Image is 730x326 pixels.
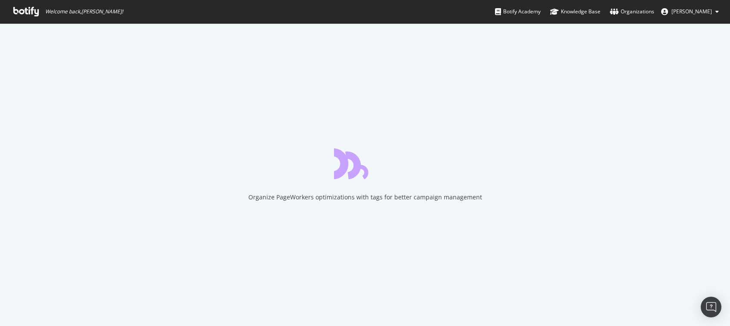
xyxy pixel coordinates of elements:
div: Open Intercom Messenger [701,297,721,317]
div: Organize PageWorkers optimizations with tags for better campaign management [248,193,482,202]
div: Organizations [610,7,654,16]
div: animation [334,148,396,179]
div: Botify Academy [495,7,541,16]
button: [PERSON_NAME] [654,5,726,19]
span: Welcome back, [PERSON_NAME] ! [45,8,123,15]
div: Knowledge Base [550,7,600,16]
span: David Braconnier [671,8,712,15]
